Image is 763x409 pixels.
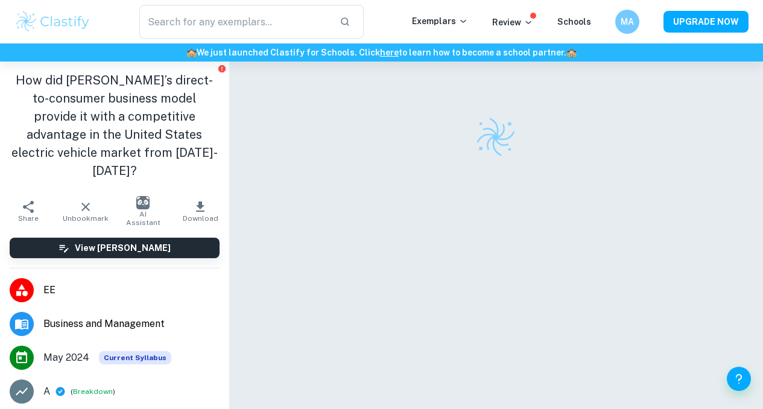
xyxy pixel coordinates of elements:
[727,367,751,391] button: Help and Feedback
[43,384,50,399] p: A
[139,5,330,39] input: Search for any exemplars...
[10,238,220,258] button: View [PERSON_NAME]
[492,16,533,29] p: Review
[73,386,113,397] button: Breakdown
[412,14,468,28] p: Exemplars
[75,241,171,255] h6: View [PERSON_NAME]
[57,194,115,228] button: Unbookmark
[63,214,109,223] span: Unbookmark
[14,10,91,34] img: Clastify logo
[99,351,171,364] span: Current Syllabus
[615,10,639,34] button: MA
[2,46,761,59] h6: We just launched Clastify for Schools. Click to learn how to become a school partner.
[115,194,172,228] button: AI Assistant
[18,214,39,223] span: Share
[43,350,89,365] span: May 2024
[380,48,399,57] a: here
[663,11,749,33] button: UPGRADE NOW
[99,351,171,364] div: This exemplar is based on the current syllabus. Feel free to refer to it for inspiration/ideas wh...
[122,210,165,227] span: AI Assistant
[10,71,220,180] h1: How did [PERSON_NAME]’s direct-to-consumer business model provide it with a competitive advantage...
[557,17,591,27] a: Schools
[218,64,227,73] button: Report issue
[71,386,115,398] span: ( )
[475,116,517,158] img: Clastify logo
[43,317,220,331] span: Business and Management
[566,48,577,57] span: 🏫
[621,15,635,28] h6: MA
[43,283,220,297] span: EE
[183,214,218,223] span: Download
[172,194,229,228] button: Download
[136,196,150,209] img: AI Assistant
[186,48,197,57] span: 🏫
